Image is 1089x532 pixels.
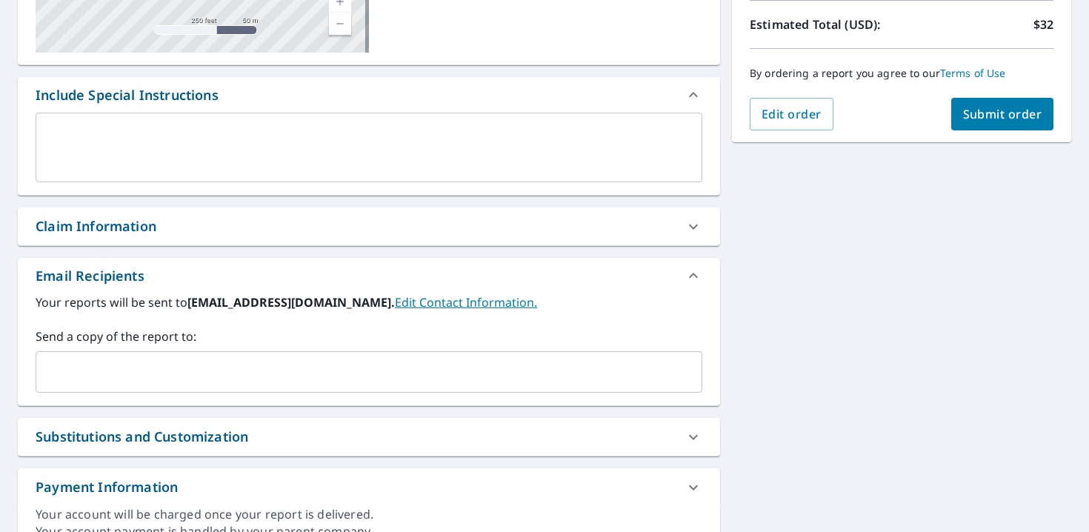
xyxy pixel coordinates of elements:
p: By ordering a report you agree to our [750,67,1053,80]
a: Terms of Use [940,66,1006,80]
div: Payment Information [18,468,720,506]
div: Claim Information [36,216,156,236]
div: Include Special Instructions [36,85,219,105]
div: Email Recipients [18,258,720,293]
p: $32 [1033,16,1053,33]
b: [EMAIL_ADDRESS][DOMAIN_NAME]. [187,294,395,310]
p: Estimated Total (USD): [750,16,902,33]
span: Submit order [963,106,1042,122]
div: Substitutions and Customization [36,427,248,447]
div: Email Recipients [36,266,144,286]
div: Include Special Instructions [18,77,720,113]
div: Claim Information [18,207,720,245]
div: Your account will be charged once your report is delivered. [36,506,702,523]
label: Your reports will be sent to [36,293,702,311]
label: Send a copy of the report to: [36,327,702,345]
button: Edit order [750,98,833,130]
div: Substitutions and Customization [18,418,720,456]
span: Edit order [762,106,822,122]
a: Current Level 17, Zoom Out [329,13,351,35]
button: Submit order [951,98,1054,130]
div: Payment Information [36,477,178,497]
a: EditContactInfo [395,294,537,310]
